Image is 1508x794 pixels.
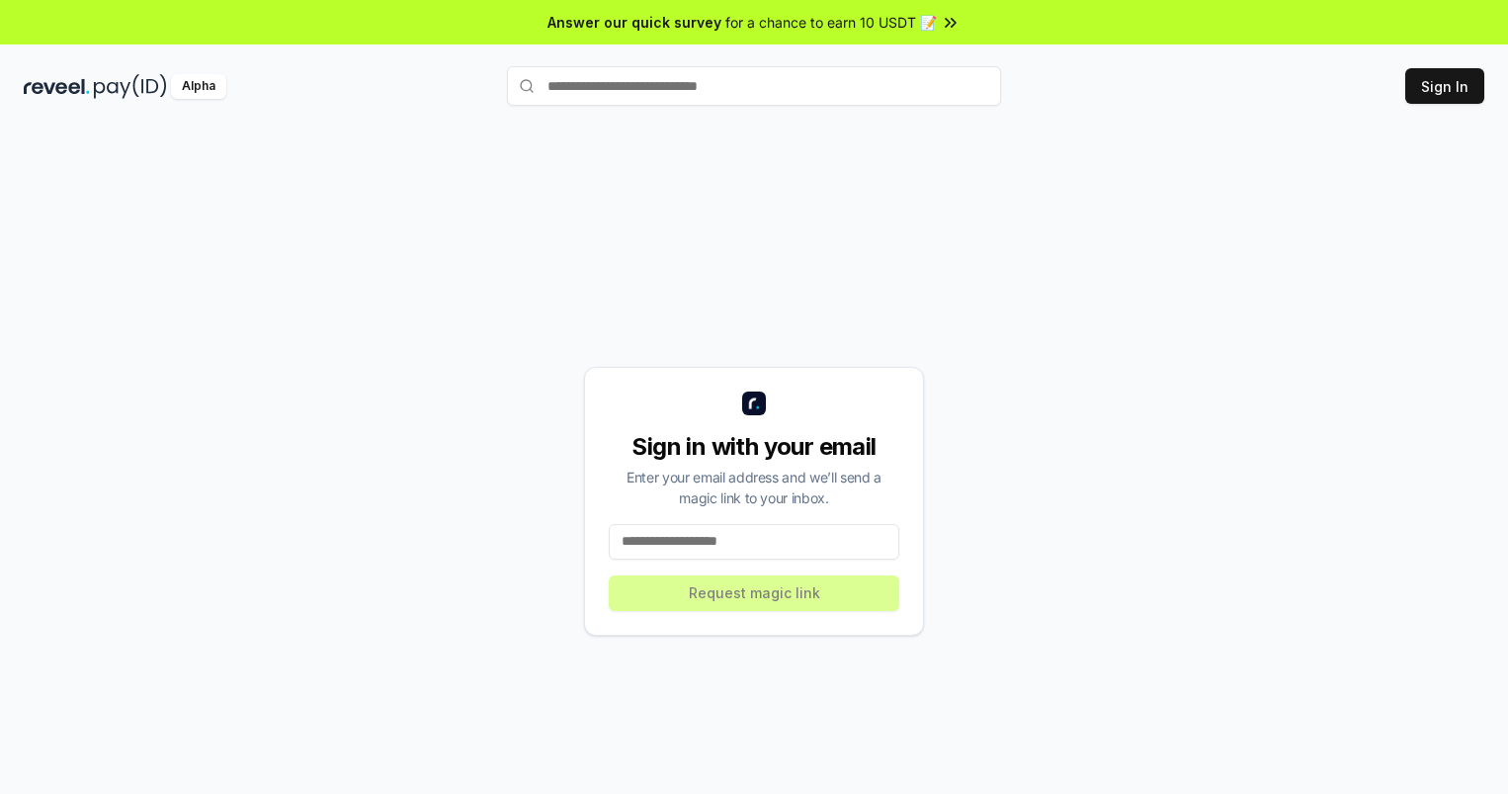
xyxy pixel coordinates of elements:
img: pay_id [94,74,167,99]
div: Alpha [171,74,226,99]
span: Answer our quick survey [547,12,721,33]
div: Enter your email address and we’ll send a magic link to your inbox. [609,467,899,508]
button: Sign In [1405,68,1484,104]
span: for a chance to earn 10 USDT 📝 [725,12,937,33]
div: Sign in with your email [609,431,899,463]
img: logo_small [742,392,766,415]
img: reveel_dark [24,74,90,99]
